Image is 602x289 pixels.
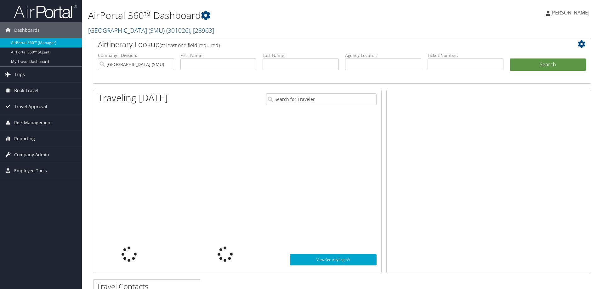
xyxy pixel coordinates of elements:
[180,52,257,58] label: First Name:
[14,99,47,114] span: Travel Approval
[166,26,190,35] span: ( 301026 )
[14,4,77,19] img: airportal-logo.png
[345,52,421,58] label: Agency Locator:
[428,52,504,58] label: Ticket Number:
[98,39,544,50] h2: Airtinerary Lookup
[14,147,49,163] span: Company Admin
[14,131,35,147] span: Reporting
[98,91,168,104] h1: Traveling [DATE]
[14,22,40,38] span: Dashboards
[14,163,47,179] span: Employee Tools
[546,3,596,22] a: [PERSON_NAME]
[98,52,174,58] label: Company - Division:
[160,42,220,49] span: (at least one field required)
[190,26,214,35] span: , [ 28963 ]
[88,26,214,35] a: [GEOGRAPHIC_DATA] (SMU)
[266,93,377,105] input: Search for Traveler
[88,9,427,22] h1: AirPortal 360™ Dashboard
[290,254,377,265] a: View SecurityLogic®
[14,67,25,82] span: Trips
[550,9,589,16] span: [PERSON_NAME]
[263,52,339,58] label: Last Name:
[14,115,52,131] span: Risk Management
[510,58,586,71] button: Search
[14,83,38,98] span: Book Travel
